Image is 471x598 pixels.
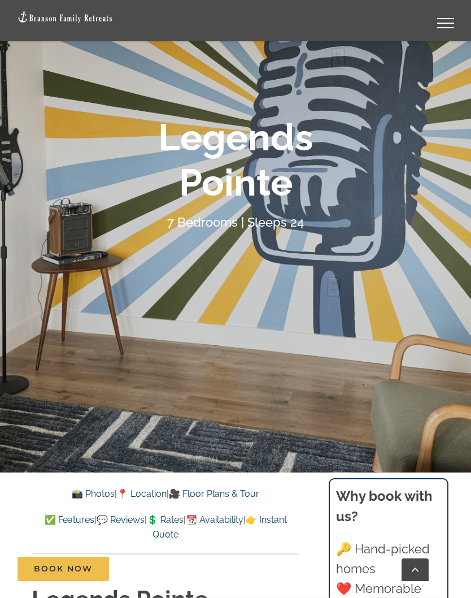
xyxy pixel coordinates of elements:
a: Book Now [18,557,109,581]
b: Legends Pointe [158,116,313,204]
a: 📆 Availability [186,514,243,525]
h4: 7 Bedrooms | Sleeps 24 [167,215,304,229]
img: Branson Family Retreats Logo [17,11,113,24]
a: 💬 Reviews [97,514,145,525]
span: Book Now [34,564,93,574]
p: | | [32,487,299,501]
a: 📍 Location [117,488,167,499]
a: ✅ Features [45,514,94,525]
a: 🎥 Floor Plans & Tour [169,488,259,499]
a: 👉 Instant Quote [152,514,287,540]
a: 💲 Rates [147,514,184,525]
h3: Why book with us? [336,486,441,527]
a: 📸 Photos [72,488,115,499]
p: | | | | [32,513,299,541]
a: Toggle Menu [423,18,468,28]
